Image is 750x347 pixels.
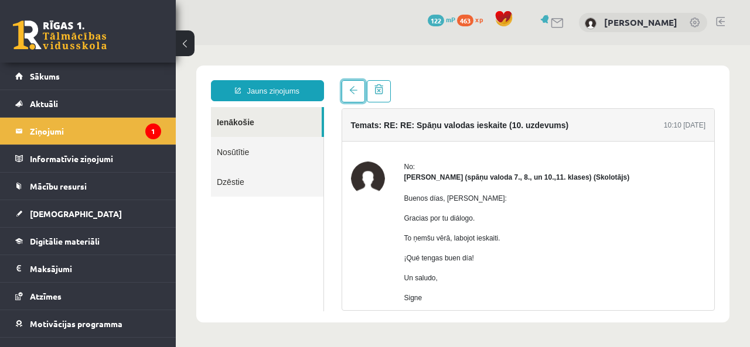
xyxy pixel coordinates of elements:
[30,236,100,246] span: Digitālie materiāli
[35,122,148,152] a: Dzēstie
[15,200,161,227] a: [DEMOGRAPHIC_DATA]
[428,15,444,26] span: 122
[15,228,161,255] a: Digitālie materiāli
[30,181,87,191] span: Mācību resursi
[30,118,161,145] legend: Ziņojumi
[175,116,209,150] img: Signe Sirmā (spāņu valoda 7., 8., un 10.,11. klases)
[35,92,148,122] a: Nosūtītie
[15,310,161,337] a: Motivācijas programma
[229,116,495,127] div: No:
[30,71,60,81] span: Sākums
[229,248,495,258] p: Signe
[145,123,161,139] i: 1
[229,228,495,238] p: Un saludo,
[229,168,495,178] p: Gracias por tu diálogo.
[457,15,489,24] a: 463 xp
[35,62,146,92] a: Ienākošie
[30,318,122,329] span: Motivācijas programma
[585,18,596,29] img: Fjodors Latatujevs
[488,75,530,85] div: 10:10 [DATE]
[13,20,107,50] a: Rīgas 1. Tālmācības vidusskola
[15,255,161,282] a: Maksājumi
[475,15,483,24] span: xp
[15,90,161,117] a: Aktuāli
[15,283,161,310] a: Atzīmes
[229,188,495,198] p: To ņemšu vērā, labojot ieskaiti.
[175,75,393,85] h4: Temats: RE: RE: Spāņu valodas ieskaite (10. uzdevums)
[446,15,455,24] span: mP
[35,35,148,56] a: Jauns ziņojums
[30,98,58,109] span: Aktuāli
[15,173,161,200] a: Mācību resursi
[30,291,62,301] span: Atzīmes
[30,145,161,172] legend: Informatīvie ziņojumi
[229,128,454,136] strong: [PERSON_NAME] (spāņu valoda 7., 8., un 10.,11. klases) (Skolotājs)
[15,63,161,90] a: Sākums
[604,16,677,28] a: [PERSON_NAME]
[229,208,495,218] p: ¡Qué tengas buen día!
[30,208,122,219] span: [DEMOGRAPHIC_DATA]
[30,255,161,282] legend: Maksājumi
[428,15,455,24] a: 122 mP
[15,118,161,145] a: Ziņojumi1
[15,145,161,172] a: Informatīvie ziņojumi
[457,15,473,26] span: 463
[229,148,495,159] p: Buenos días, [PERSON_NAME]:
